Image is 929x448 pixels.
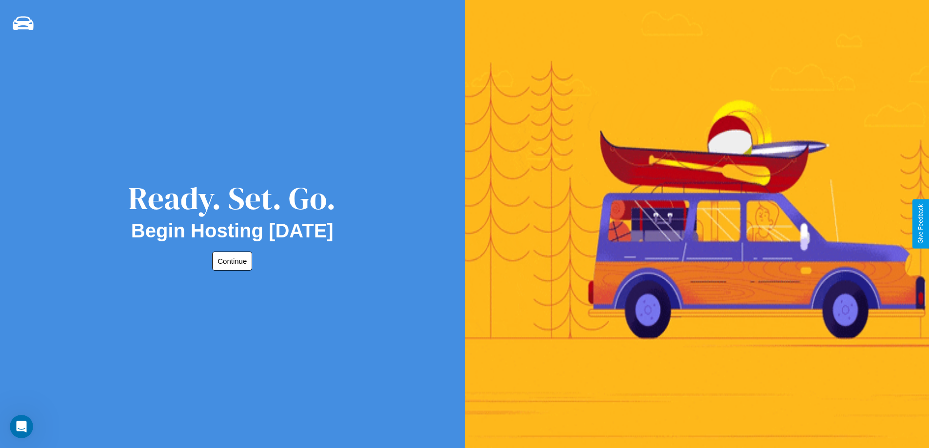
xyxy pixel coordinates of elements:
button: Continue [212,252,252,271]
div: Give Feedback [917,204,924,244]
h2: Begin Hosting [DATE] [131,220,334,242]
div: Ready. Set. Go. [128,176,336,220]
iframe: Intercom live chat [10,415,33,438]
